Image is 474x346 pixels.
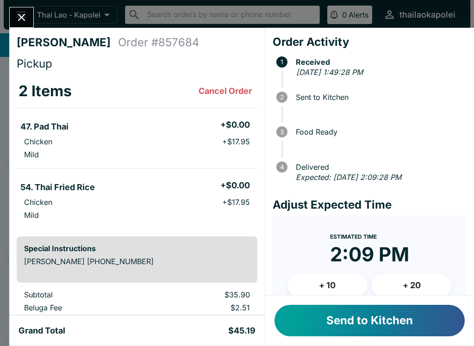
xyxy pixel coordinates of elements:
[228,325,256,336] h5: $45.19
[17,36,118,49] h4: [PERSON_NAME]
[330,233,377,240] span: Estimated Time
[291,58,467,66] span: Received
[287,274,368,297] button: + 10
[19,325,65,336] h5: Grand Total
[24,244,250,253] h6: Special Instructions
[291,128,467,136] span: Food Ready
[24,198,52,207] p: Chicken
[195,82,256,100] button: Cancel Order
[10,7,33,27] button: Close
[24,303,144,312] p: Beluga Fee
[20,182,95,193] h5: 54. Thai Fried Rice
[330,242,409,266] time: 2:09 PM
[291,93,467,101] span: Sent to Kitchen
[220,180,250,191] h5: + $0.00
[17,74,257,229] table: orders table
[296,68,363,77] em: [DATE] 1:49:28 PM
[274,305,465,336] button: Send to Kitchen
[19,82,72,100] h3: 2 Items
[296,173,401,182] em: Expected: [DATE] 2:09:28 PM
[273,35,467,49] h4: Order Activity
[222,137,250,146] p: + $17.95
[280,128,284,136] text: 3
[273,198,467,212] h4: Adjust Expected Time
[220,119,250,130] h5: + $0.00
[24,137,52,146] p: Chicken
[118,36,200,49] h4: Order # 857684
[281,58,283,66] text: 1
[222,198,250,207] p: + $17.95
[280,93,284,101] text: 2
[159,290,249,299] p: $35.90
[24,257,250,266] p: [PERSON_NAME] [PHONE_NUMBER]
[20,121,69,132] h5: 47. Pad Thai
[159,303,249,312] p: $2.51
[24,290,144,299] p: Subtotal
[291,163,467,171] span: Delivered
[371,274,452,297] button: + 20
[280,163,284,171] text: 4
[17,57,52,70] span: Pickup
[24,150,39,159] p: Mild
[24,210,39,220] p: Mild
